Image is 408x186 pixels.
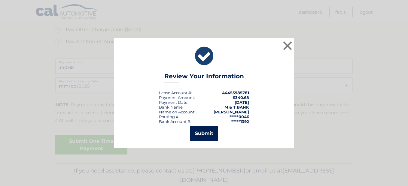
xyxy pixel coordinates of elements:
[159,109,195,114] div: Name on Account:
[190,126,218,141] button: Submit
[159,119,191,124] div: Bank Account #:
[235,100,249,105] span: [DATE]
[159,100,188,105] div: :
[233,95,249,100] span: $340.68
[214,109,249,114] strong: [PERSON_NAME]
[222,90,249,95] strong: 44455985781
[159,95,195,100] div: Payment Amount:
[159,100,187,105] span: Payment Date
[164,73,244,83] h3: Review Your Information
[159,90,192,95] div: Lease Account #:
[159,105,184,109] div: Bank Name:
[159,114,179,119] div: Routing #:
[282,40,294,52] button: ×
[224,105,249,109] strong: M & T BANK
